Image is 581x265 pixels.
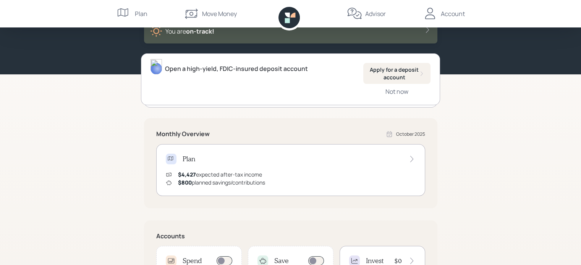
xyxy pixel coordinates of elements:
[365,9,386,18] div: Advisor
[366,257,384,265] h4: Invest
[178,178,265,186] div: planned savings/contributions
[202,9,237,18] div: Move Money
[183,257,202,265] h4: Spend
[165,27,214,36] div: You are
[396,131,425,138] div: October 2025
[183,155,195,163] h4: Plan
[150,25,162,37] img: sunny-XHVQM73Q.digested.png
[441,9,465,18] div: Account
[394,257,402,265] h4: $0
[156,130,210,138] h5: Monthly Overview
[135,9,147,18] div: Plan
[165,64,308,73] div: Open a high-yield, FDIC-insured deposit account
[178,170,262,178] div: expected after-tax income
[156,233,425,240] h5: Accounts
[151,59,162,74] img: james-distasi-headshot.png
[369,66,424,81] div: Apply for a deposit account
[385,87,408,96] div: Not now
[274,257,289,265] h4: Save
[178,171,196,178] span: $4,427
[363,63,430,84] button: Apply for a deposit account
[178,179,192,186] span: $800
[186,27,214,35] span: on‑track!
